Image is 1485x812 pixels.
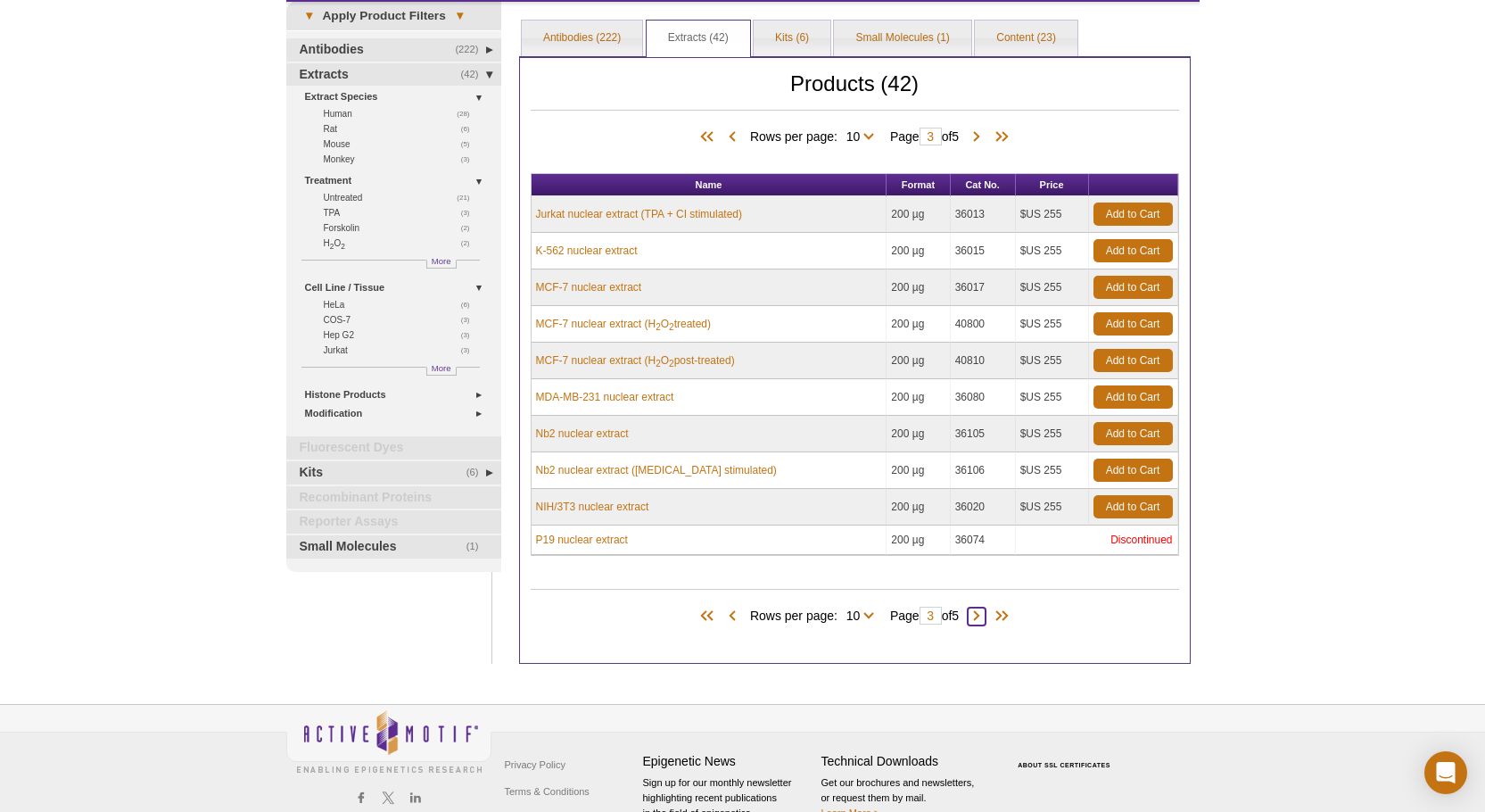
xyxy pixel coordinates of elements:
span: Rows per page: [750,127,881,145]
sub: 2 [656,323,661,333]
th: Cat No. [951,174,1016,196]
a: Add to Cart [1093,239,1173,262]
span: 5 [952,129,959,144]
td: 36015 [951,233,1016,269]
a: Antibodies (222) [522,21,642,56]
span: Page of [881,607,968,625]
a: Content (23) [975,21,1077,56]
td: $US 255 [1016,489,1089,526]
a: NIH/3T3 nuclear extract [536,499,649,515]
td: $US 255 [1016,306,1089,343]
td: 40800 [951,306,1016,343]
span: More [432,253,451,269]
a: (3)COS-7 [324,312,480,327]
span: First Page [697,608,723,626]
td: 36080 [951,379,1016,416]
span: Next Page [968,608,986,626]
a: Fluorescent Dyes [286,436,501,460]
span: (3) [461,205,480,220]
th: Price [1016,174,1089,196]
td: 36020 [951,489,1016,526]
sub: 2 [330,242,334,251]
td: $US 255 [1016,196,1089,233]
h4: Epigenetic News [643,754,813,769]
td: 200 µg [887,269,950,306]
td: 200 µg [887,526,950,555]
span: (21) [457,190,479,205]
span: Last Page [986,128,1012,146]
span: (3) [461,152,480,167]
a: Privacy Policy [500,751,570,778]
a: ABOUT SSL CERTIFICATES [1018,762,1110,768]
a: Add to Cart [1093,312,1173,336]
span: (2) [461,220,480,236]
sub: 2 [669,360,674,369]
th: Name [532,174,887,196]
span: (222) [455,38,488,62]
span: (1) [466,535,489,559]
a: Add to Cart [1093,495,1173,518]
a: (222)Antibodies [286,38,501,62]
td: 36013 [951,196,1016,233]
span: (3) [461,327,480,343]
span: (5) [461,137,480,152]
td: Discontinued [1016,526,1178,555]
a: MCF-7 nuclear extract (H2O2treated) [536,316,712,332]
a: Modification [305,404,491,423]
h2: Products (42) [531,76,1179,111]
a: Small Molecules (1) [834,21,970,56]
span: More [432,360,451,376]
span: Previous Page [723,128,741,146]
td: 36105 [951,416,1016,452]
td: $US 255 [1016,269,1089,306]
a: Extract Species [305,87,491,106]
a: Recombinant Proteins [286,486,501,510]
span: (6) [461,121,480,137]
sub: 2 [669,323,674,333]
a: (3)TPA [324,205,480,220]
td: 36074 [951,526,1016,555]
a: P19 nuclear extract [536,532,628,548]
span: ▾ [446,8,474,24]
td: $US 255 [1016,379,1089,416]
span: Page of [881,128,968,145]
td: 200 µg [887,452,950,489]
a: Nb2 nuclear extract [536,426,629,442]
a: More [426,367,457,376]
td: 40810 [951,343,1016,379]
a: Add to Cart [1093,422,1173,445]
span: Next Page [968,128,986,146]
a: (21)Untreated [324,190,480,205]
a: (6)Rat [324,121,480,137]
span: Last Page [986,608,1012,626]
td: 200 µg [887,196,950,233]
span: 5 [952,609,959,623]
a: Extracts (42) [647,21,750,56]
td: 200 µg [887,233,950,269]
a: (1)Small Molecules [286,535,501,559]
a: Add to Cart [1093,349,1173,372]
span: (3) [461,343,480,358]
a: (6)HeLa [324,297,480,312]
a: Treatment [305,171,491,190]
a: (6)Kits [286,461,501,485]
a: (42)Extracts [286,63,501,87]
a: (2)Forskolin [324,220,480,236]
a: MCF-7 nuclear extract [536,279,642,295]
th: Format [887,174,950,196]
span: (6) [466,461,489,485]
a: Add to Cart [1093,459,1173,482]
div: Open Intercom Messenger [1424,751,1467,794]
span: Rows per page: [750,606,881,624]
a: K-562 nuclear extract [536,243,638,259]
a: Add to Cart [1093,203,1173,226]
sub: 2 [341,242,345,251]
td: $US 255 [1016,452,1089,489]
span: (28) [457,106,479,121]
td: $US 255 [1016,343,1089,379]
a: More [426,260,457,269]
span: (2) [461,236,480,251]
span: Previous Page [723,608,741,626]
td: 36106 [951,452,1016,489]
a: Histone Products [305,385,491,404]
